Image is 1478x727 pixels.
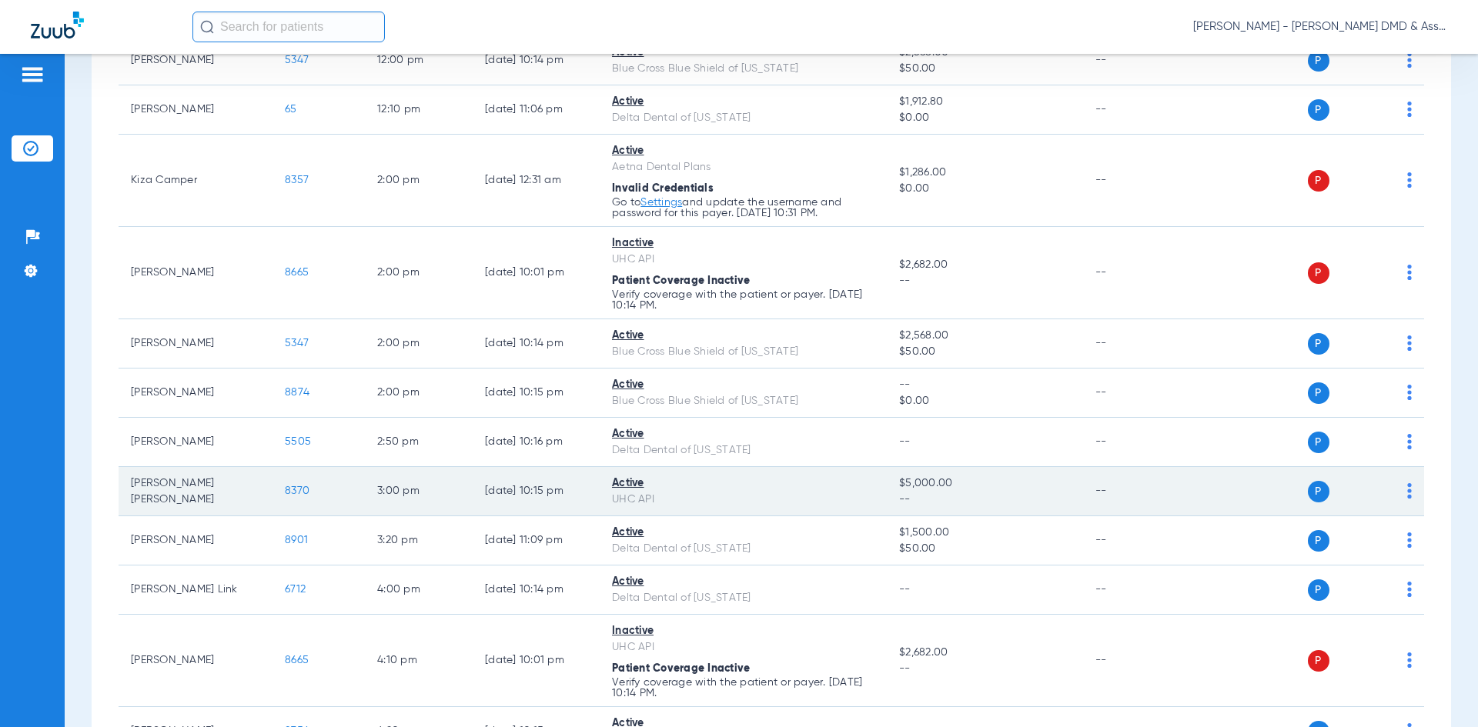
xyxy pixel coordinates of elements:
span: P [1308,650,1329,672]
td: [PERSON_NAME] Link [119,565,273,615]
td: -- [1083,85,1187,135]
td: [DATE] 10:14 PM [473,565,600,615]
span: P [1308,262,1329,284]
span: P [1308,579,1329,601]
span: 6712 [285,584,306,595]
span: -- [899,377,1070,393]
td: 2:00 PM [365,227,473,319]
td: -- [1083,467,1187,516]
img: Zuub Logo [31,12,84,38]
span: $0.00 [899,110,1070,126]
div: Active [612,328,874,344]
span: P [1308,333,1329,355]
td: 3:00 PM [365,467,473,516]
td: 2:00 PM [365,135,473,227]
div: Active [612,525,874,541]
td: [DATE] 10:01 PM [473,615,600,707]
td: [PERSON_NAME] [PERSON_NAME] [119,467,273,516]
span: P [1308,99,1329,121]
p: Verify coverage with the patient or payer. [DATE] 10:14 PM. [612,289,874,311]
td: [DATE] 10:15 PM [473,369,600,418]
span: -- [899,436,911,447]
div: Active [612,377,874,393]
td: -- [1083,565,1187,615]
a: Settings [640,197,682,208]
div: Active [612,475,874,492]
div: Delta Dental of [US_STATE] [612,590,874,606]
td: [PERSON_NAME] [119,516,273,565]
img: group-dot-blue.svg [1407,265,1412,280]
td: -- [1083,227,1187,319]
td: -- [1083,516,1187,565]
span: 8357 [285,175,309,185]
img: group-dot-blue.svg [1407,335,1412,351]
span: $50.00 [899,344,1070,360]
div: Delta Dental of [US_STATE] [612,110,874,126]
td: [PERSON_NAME] [119,615,273,707]
span: -- [899,273,1070,289]
span: 5347 [285,55,309,65]
td: 2:50 PM [365,418,473,467]
span: $50.00 [899,541,1070,557]
span: $1,912.80 [899,94,1070,110]
span: $0.00 [899,393,1070,409]
div: Active [612,143,874,159]
span: 8665 [285,655,309,665]
span: 8370 [285,485,309,496]
td: -- [1083,369,1187,418]
span: P [1308,50,1329,72]
td: [DATE] 10:15 PM [473,467,600,516]
img: Search Icon [200,20,214,34]
td: [PERSON_NAME] [119,227,273,319]
td: 3:20 PM [365,516,473,565]
td: -- [1083,418,1187,467]
span: 5505 [285,436,311,447]
div: Blue Cross Blue Shield of [US_STATE] [612,393,874,409]
td: 2:00 PM [365,319,473,369]
img: group-dot-blue.svg [1407,385,1412,400]
td: -- [1083,135,1187,227]
img: group-dot-blue.svg [1407,102,1412,117]
span: Patient Coverage Inactive [612,275,750,286]
img: group-dot-blue.svg [1407,434,1412,449]
span: $2,682.00 [899,645,1070,661]
td: [PERSON_NAME] [119,418,273,467]
td: [PERSON_NAME] [119,369,273,418]
td: [DATE] 10:14 PM [473,36,600,85]
div: Active [612,94,874,110]
td: [PERSON_NAME] [119,36,273,85]
td: -- [1083,319,1187,369]
span: Invalid Credentials [612,183,714,194]
div: UHC API [612,252,874,268]
img: group-dot-blue.svg [1407,652,1412,668]
td: [DATE] 11:09 PM [473,516,600,565]
span: $5,000.00 [899,475,1070,492]
div: Blue Cross Blue Shield of [US_STATE] [612,61,874,77]
td: [DATE] 10:14 PM [473,319,600,369]
img: group-dot-blue.svg [1407,483,1412,499]
span: 8901 [285,535,308,545]
img: group-dot-blue.svg [1407,532,1412,548]
div: Delta Dental of [US_STATE] [612,442,874,459]
img: hamburger-icon [20,65,45,84]
td: [DATE] 12:31 AM [473,135,600,227]
td: Kiza Camper [119,135,273,227]
td: -- [1083,36,1187,85]
td: 4:10 PM [365,615,473,707]
div: UHC API [612,639,874,655]
div: UHC API [612,492,874,508]
td: 4:00 PM [365,565,473,615]
td: 12:00 PM [365,36,473,85]
img: group-dot-blue.svg [1407,52,1412,68]
img: group-dot-blue.svg [1407,582,1412,597]
img: group-dot-blue.svg [1407,172,1412,188]
div: Chat Widget [1401,653,1478,727]
span: P [1308,382,1329,404]
td: -- [1083,615,1187,707]
td: 12:10 PM [365,85,473,135]
input: Search for patients [192,12,385,42]
span: 5347 [285,338,309,348]
span: $2,568.00 [899,328,1070,344]
span: -- [899,492,1070,508]
span: -- [899,584,911,595]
